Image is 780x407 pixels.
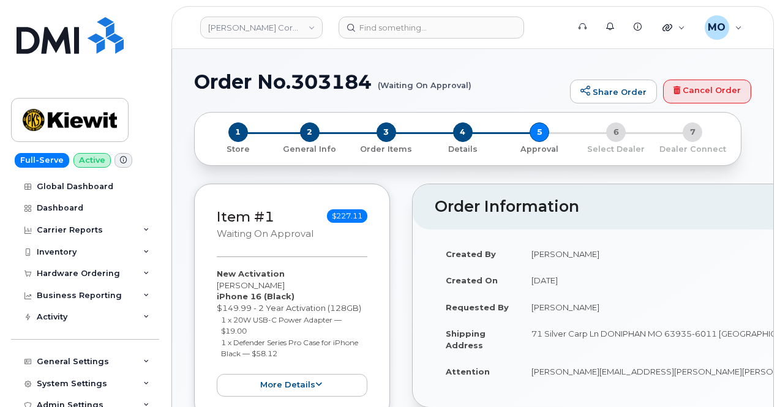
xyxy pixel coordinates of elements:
[217,268,367,396] div: [PERSON_NAME] $149.99 - 2 Year Activation (128GB)
[228,122,248,142] span: 1
[377,122,396,142] span: 3
[446,275,498,285] strong: Created On
[217,291,294,301] strong: iPhone 16 (Black)
[446,302,509,312] strong: Requested By
[424,142,501,155] a: 4 Details
[446,329,486,350] strong: Shipping Address
[570,80,657,104] a: Share Order
[276,144,343,155] p: General Info
[204,142,271,155] a: 1 Store
[663,80,751,104] a: Cancel Order
[429,144,496,155] p: Details
[300,122,320,142] span: 2
[209,144,266,155] p: Store
[353,144,419,155] p: Order Items
[221,338,358,359] small: 1 x Defender Series Pro Case for iPhone Black — $58.12
[446,249,496,259] strong: Created By
[378,71,471,90] small: (Waiting On Approval)
[217,208,274,225] a: Item #1
[453,122,473,142] span: 4
[217,269,285,278] strong: New Activation
[446,367,490,376] strong: Attention
[348,142,424,155] a: 3 Order Items
[327,209,367,223] span: $227.11
[217,228,313,239] small: Waiting On Approval
[217,374,367,397] button: more details
[271,142,348,155] a: 2 General Info
[221,315,342,336] small: 1 x 20W USB-C Power Adapter — $19.00
[194,71,564,92] h1: Order No.303184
